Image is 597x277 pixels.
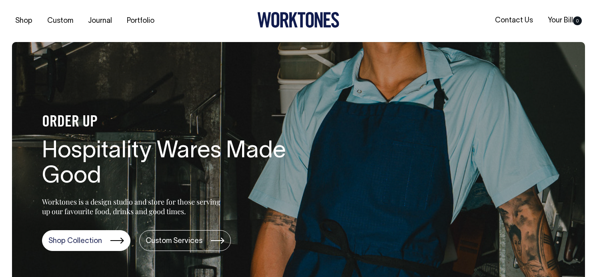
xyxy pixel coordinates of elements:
[42,230,130,251] a: Shop Collection
[85,14,115,28] a: Journal
[139,230,231,251] a: Custom Services
[42,114,298,131] h4: ORDER UP
[12,14,36,28] a: Shop
[42,139,298,190] h1: Hospitality Wares Made Good
[492,14,536,27] a: Contact Us
[44,14,76,28] a: Custom
[545,14,585,27] a: Your Bill0
[573,16,582,25] span: 0
[42,197,224,216] p: Worktones is a design studio and store for those serving up our favourite food, drinks and good t...
[124,14,158,28] a: Portfolio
